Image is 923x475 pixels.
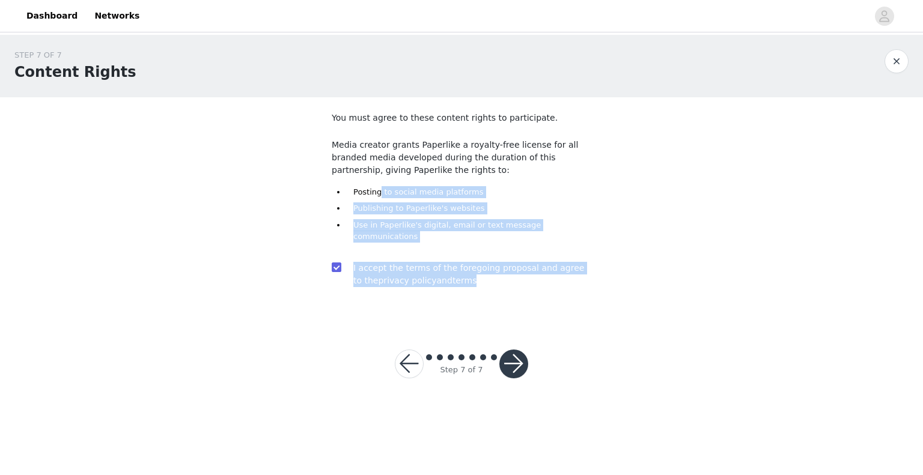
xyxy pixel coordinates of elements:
div: STEP 7 OF 7 [14,49,136,61]
span: I accept the terms of the foregoing proposal and agree to the and [353,263,584,285]
a: Networks [87,2,147,29]
a: privacy policy [378,276,436,285]
div: Step 7 of 7 [440,364,483,376]
li: Posting to social media platforms [346,186,591,198]
a: terms [452,276,477,285]
p: You must agree to these content rights to participate. [332,112,591,124]
li: Publishing to Paperlike's websites [346,202,591,214]
h1: Content Rights [14,61,136,83]
p: Media creator grants Paperlike a royalty-free license for all branded media developed during the ... [332,139,591,177]
div: avatar [879,7,890,26]
li: Use in Paperlike's digital, email or text message communications [346,219,591,243]
a: Dashboard [19,2,85,29]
